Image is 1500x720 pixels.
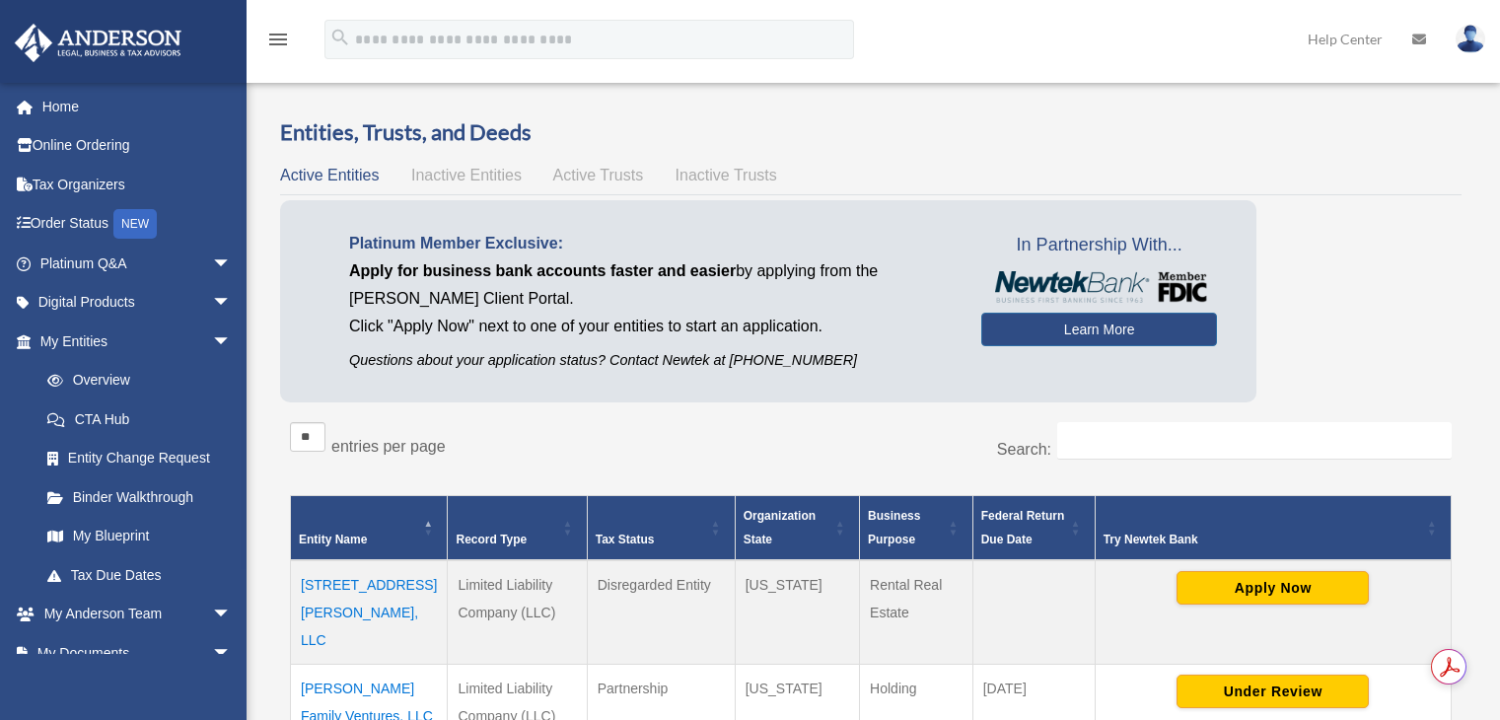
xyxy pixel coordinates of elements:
[972,495,1095,560] th: Federal Return Due Date: Activate to sort
[280,117,1462,148] h3: Entities, Trusts, and Deeds
[28,555,251,595] a: Tax Due Dates
[14,283,261,323] a: Digital Productsarrow_drop_down
[991,271,1207,303] img: NewtekBankLogoSM.png
[860,560,973,665] td: Rental Real Estate
[868,509,920,546] span: Business Purpose
[14,204,261,245] a: Order StatusNEW
[14,595,261,634] a: My Anderson Teamarrow_drop_down
[349,262,736,279] span: Apply for business bank accounts faster and easier
[448,560,587,665] td: Limited Liability Company (LLC)
[212,595,251,635] span: arrow_drop_down
[981,230,1217,261] span: In Partnership With...
[212,633,251,674] span: arrow_drop_down
[212,322,251,362] span: arrow_drop_down
[349,313,952,340] p: Click "Apply Now" next to one of your entities to start an application.
[1456,25,1485,53] img: User Pic
[456,533,527,546] span: Record Type
[14,87,261,126] a: Home
[212,244,251,284] span: arrow_drop_down
[587,560,735,665] td: Disregarded Entity
[14,126,261,166] a: Online Ordering
[735,560,859,665] td: [US_STATE]
[9,24,187,62] img: Anderson Advisors Platinum Portal
[28,399,251,439] a: CTA Hub
[291,560,448,665] td: [STREET_ADDRESS][PERSON_NAME], LLC
[291,495,448,560] th: Entity Name: Activate to invert sorting
[587,495,735,560] th: Tax Status: Activate to sort
[14,322,251,361] a: My Entitiesarrow_drop_down
[14,165,261,204] a: Tax Organizers
[1095,495,1451,560] th: Try Newtek Bank : Activate to sort
[266,35,290,51] a: menu
[735,495,859,560] th: Organization State: Activate to sort
[1177,675,1369,708] button: Under Review
[329,27,351,48] i: search
[212,283,251,324] span: arrow_drop_down
[299,533,367,546] span: Entity Name
[28,439,251,478] a: Entity Change Request
[14,633,261,673] a: My Documentsarrow_drop_down
[266,28,290,51] i: menu
[28,517,251,556] a: My Blueprint
[981,509,1065,546] span: Federal Return Due Date
[28,477,251,517] a: Binder Walkthrough
[280,167,379,183] span: Active Entities
[448,495,587,560] th: Record Type: Activate to sort
[596,533,655,546] span: Tax Status
[553,167,644,183] span: Active Trusts
[860,495,973,560] th: Business Purpose: Activate to sort
[28,361,242,400] a: Overview
[744,509,816,546] span: Organization State
[113,209,157,239] div: NEW
[14,244,261,283] a: Platinum Q&Aarrow_drop_down
[997,441,1051,458] label: Search:
[981,313,1217,346] a: Learn More
[349,257,952,313] p: by applying from the [PERSON_NAME] Client Portal.
[349,348,952,373] p: Questions about your application status? Contact Newtek at [PHONE_NUMBER]
[331,438,446,455] label: entries per page
[676,167,777,183] span: Inactive Trusts
[349,230,952,257] p: Platinum Member Exclusive:
[1177,571,1369,605] button: Apply Now
[411,167,522,183] span: Inactive Entities
[1104,528,1421,551] div: Try Newtek Bank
